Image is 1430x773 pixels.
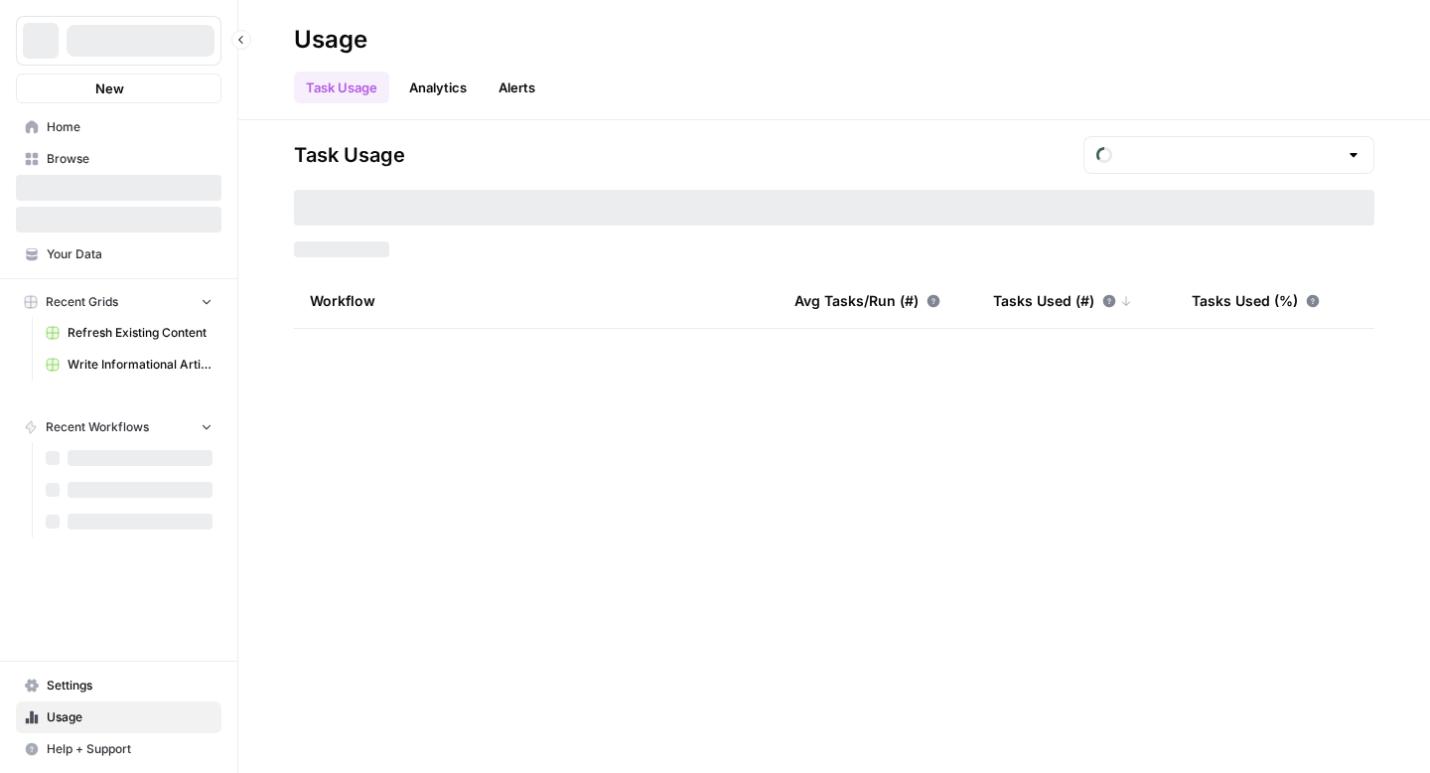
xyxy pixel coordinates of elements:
[46,418,149,436] span: Recent Workflows
[16,412,221,442] button: Recent Workflows
[47,740,213,758] span: Help + Support
[16,287,221,317] button: Recent Grids
[47,708,213,726] span: Usage
[95,78,124,98] span: New
[16,733,221,765] button: Help + Support
[16,74,221,103] button: New
[68,324,213,342] span: Refresh Existing Content
[47,150,213,168] span: Browse
[1192,273,1320,328] div: Tasks Used (%)
[294,141,405,169] span: Task Usage
[46,293,118,311] span: Recent Grids
[16,238,221,270] a: Your Data
[294,24,367,56] div: Usage
[47,118,213,136] span: Home
[16,670,221,701] a: Settings
[47,245,213,263] span: Your Data
[37,317,221,349] a: Refresh Existing Content
[16,111,221,143] a: Home
[487,72,547,103] button: Alerts
[47,677,213,695] span: Settings
[16,701,221,733] a: Usage
[993,273,1132,328] div: Tasks Used (#)
[68,356,213,374] span: Write Informational Article
[310,273,763,328] div: Workflow
[16,143,221,175] a: Browse
[397,72,479,103] a: Analytics
[37,349,221,381] a: Write Informational Article
[294,72,389,103] a: Task Usage
[794,273,940,328] div: Avg Tasks/Run (#)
